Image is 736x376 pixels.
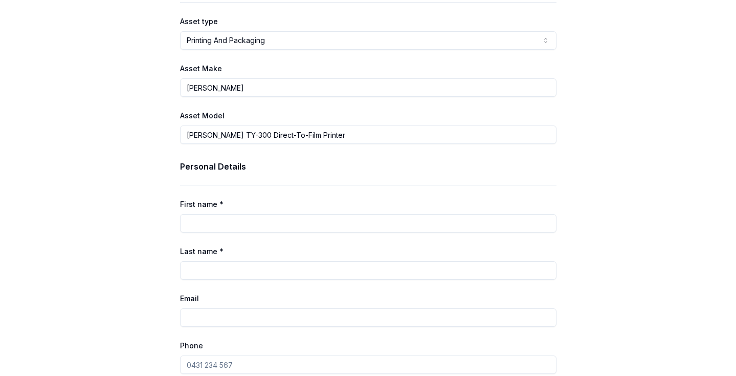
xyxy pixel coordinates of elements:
[180,341,203,350] label: Phone
[180,200,224,208] label: First name *
[180,294,199,303] label: Email
[180,247,224,256] label: Last name *
[180,356,556,374] input: 0431 234 567
[180,160,556,173] h3: Personal Details
[180,111,225,120] label: Asset Model
[180,17,218,26] label: Asset type
[180,64,222,73] label: Asset Make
